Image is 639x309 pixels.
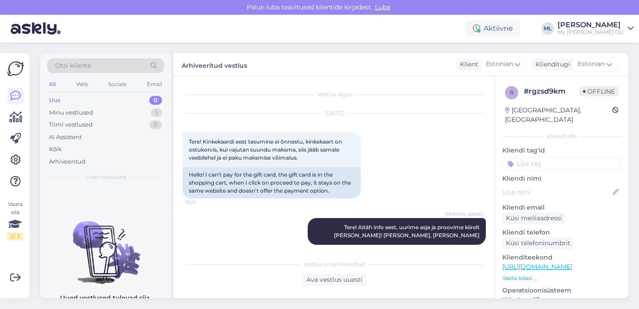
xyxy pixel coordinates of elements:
[47,78,57,90] div: All
[502,295,621,305] p: Windows 10
[49,157,85,166] div: Arhiveeritud
[7,60,24,77] img: Askly Logo
[502,146,621,155] p: Kliendi tag'id
[149,120,162,129] div: 0
[372,3,393,11] span: Luba
[502,274,621,282] p: Vaata edasi ...
[303,274,366,286] div: Ava vestlus uuesti
[541,22,554,35] div: ML
[502,263,572,271] a: [URL][DOMAIN_NAME]
[183,109,486,117] div: [DATE]
[502,286,621,295] p: Operatsioonisüsteem
[149,96,162,105] div: 0
[510,89,514,96] span: r
[558,29,624,36] div: My [PERSON_NAME] OÜ
[304,260,365,268] span: Vestlus on arhiveeritud
[502,253,621,262] p: Klienditeekond
[183,91,486,99] div: Vestlus algas
[524,86,579,97] div: # rgzsd9km
[183,167,361,198] div: Hello! I can't pay for the gift card, the gift card is in the shopping cart, when I click on proc...
[502,228,621,237] p: Kliendi telefon
[55,61,91,70] span: Otsi kliente
[579,87,619,96] span: Offline
[85,173,126,181] span: Uued vestlused
[185,199,219,206] span: 15:22
[7,200,23,240] div: Vaata siia
[505,106,612,124] div: [GEOGRAPHIC_DATA], [GEOGRAPHIC_DATA]
[145,78,164,90] div: Email
[49,96,61,105] div: Uus
[182,58,247,70] label: Arhiveeritud vestlus
[578,59,605,69] span: Estonian
[558,21,624,29] div: [PERSON_NAME]
[60,293,151,303] p: Uued vestlused tulevad siia.
[502,157,621,170] input: Lisa tag
[40,205,171,285] img: No chats
[502,174,621,183] p: Kliendi nimi
[502,212,566,224] div: Küsi meiliaadressi
[532,60,570,69] div: Klienditugi
[49,120,93,129] div: Tiimi vestlused
[7,232,23,240] div: 2 / 3
[466,21,520,37] div: Aktiivne
[502,132,621,140] div: Kliendi info
[334,224,481,239] span: Tere! Aitäh info eest, uurime asja ja proovime kiirelt [PERSON_NAME]! [PERSON_NAME], [PERSON_NAME]
[486,59,513,69] span: Estonian
[449,245,483,252] span: Nähtud ✓ 15:28
[151,108,162,117] div: 1
[49,145,62,154] div: Kõik
[445,211,483,218] span: [PERSON_NAME]
[502,203,621,212] p: Kliendi email
[49,133,82,142] div: AI Assistent
[456,60,478,69] div: Klient
[189,138,343,161] span: Tere! Kinkekaardi eest tasumine ei õnnestu, kinkekaart on ostukorvis, kui vajutan suundu maksma, ...
[49,108,93,117] div: Minu vestlused
[106,78,128,90] div: Socials
[502,237,574,249] div: Küsi telefoninumbrit
[558,21,634,36] a: [PERSON_NAME]My [PERSON_NAME] OÜ
[74,78,90,90] div: Web
[503,187,611,197] input: Lisa nimi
